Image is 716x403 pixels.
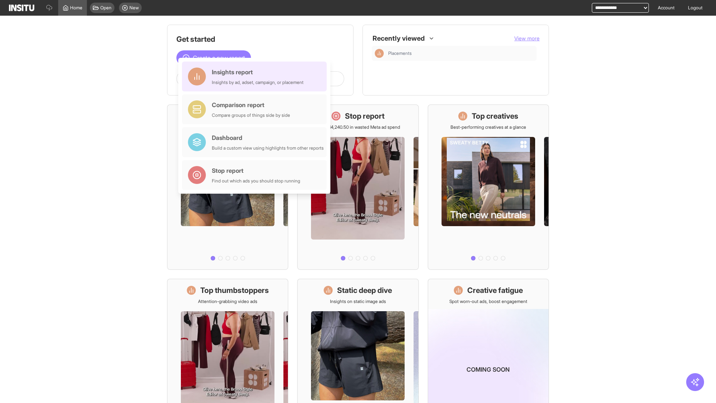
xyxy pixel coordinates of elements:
div: Insights by ad, adset, campaign, or placement [212,79,304,85]
h1: Top creatives [472,111,518,121]
div: Compare groups of things side by side [212,112,290,118]
span: Home [70,5,82,11]
span: View more [514,35,540,41]
a: Top creativesBest-performing creatives at a glance [428,104,549,270]
div: Comparison report [212,100,290,109]
h1: Static deep dive [337,285,392,296]
span: Placements [388,50,412,56]
p: Save £14,240.50 in wasted Meta ad spend [316,124,400,130]
button: View more [514,35,540,42]
a: What's live nowSee all active ads instantly [167,104,288,270]
p: Attention-grabbing video ads [198,299,257,304]
div: Insights report [212,68,304,76]
div: Find out which ads you should stop running [212,178,300,184]
a: Stop reportSave £14,240.50 in wasted Meta ad spend [297,104,418,270]
h1: Top thumbstoppers [200,285,269,296]
span: Placements [388,50,534,56]
div: Build a custom view using highlights from other reports [212,145,324,151]
button: Create a new report [176,50,251,65]
span: Open [100,5,112,11]
img: Logo [9,4,34,11]
p: Best-performing creatives at a glance [450,124,526,130]
div: Stop report [212,166,300,175]
span: Create a new report [193,53,245,62]
p: Insights on static image ads [330,299,386,304]
span: New [129,5,139,11]
div: Dashboard [212,133,324,142]
h1: Stop report [345,111,384,121]
h1: Get started [176,34,344,44]
div: Insights [375,49,384,58]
